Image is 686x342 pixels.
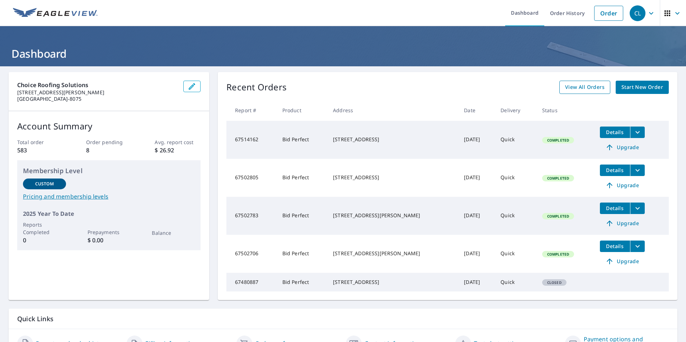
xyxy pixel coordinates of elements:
th: Date [458,100,495,121]
div: [STREET_ADDRESS][PERSON_NAME] [333,212,452,219]
p: Membership Level [23,166,195,176]
div: [STREET_ADDRESS][PERSON_NAME] [333,250,452,257]
span: Upgrade [604,181,640,190]
span: Completed [543,252,573,257]
span: Start New Order [621,83,663,92]
td: Bid Perfect [277,197,327,235]
button: filesDropdownBtn-67502783 [630,203,645,214]
button: detailsBtn-67502706 [600,241,630,252]
p: Prepayments [88,228,131,236]
td: Quick [495,273,536,291]
h1: Dashboard [9,46,677,61]
td: 67514162 [226,121,277,159]
p: Recent Orders [226,81,287,94]
img: EV Logo [13,8,98,19]
p: [GEOGRAPHIC_DATA]-8075 [17,96,178,102]
p: Total order [17,138,63,146]
td: 67502706 [226,235,277,273]
span: Details [604,167,626,174]
td: 67502805 [226,159,277,197]
td: Quick [495,235,536,273]
span: Upgrade [604,143,640,152]
td: [DATE] [458,235,495,273]
p: Order pending [86,138,132,146]
button: detailsBtn-67514162 [600,127,630,138]
p: 583 [17,146,63,155]
th: Delivery [495,100,536,121]
p: [STREET_ADDRESS][PERSON_NAME] [17,89,178,96]
button: filesDropdownBtn-67514162 [630,127,645,138]
button: filesDropdownBtn-67502805 [630,165,645,176]
p: $ 26.92 [155,146,201,155]
button: detailsBtn-67502783 [600,203,630,214]
a: Order [594,6,623,21]
div: [STREET_ADDRESS] [333,174,452,181]
p: Choice Roofing Solutions [17,81,178,89]
p: 8 [86,146,132,155]
a: Pricing and membership levels [23,192,195,201]
span: Completed [543,214,573,219]
p: Account Summary [17,120,201,133]
p: Avg. report cost [155,138,201,146]
td: [DATE] [458,159,495,197]
th: Product [277,100,327,121]
span: Upgrade [604,257,640,266]
td: Quick [495,159,536,197]
p: $ 0.00 [88,236,131,244]
p: 2025 Year To Date [23,209,195,218]
td: Bid Perfect [277,273,327,291]
a: Upgrade [600,256,645,267]
span: Completed [543,138,573,143]
td: [DATE] [458,197,495,235]
a: Upgrade [600,218,645,229]
p: Reports Completed [23,221,66,236]
p: Custom [35,181,54,187]
a: Upgrade [600,142,645,153]
span: Closed [543,280,566,285]
td: 67502783 [226,197,277,235]
span: Details [604,205,626,212]
td: Bid Perfect [277,159,327,197]
button: filesDropdownBtn-67502706 [630,241,645,252]
a: Upgrade [600,180,645,191]
span: Upgrade [604,219,640,228]
span: Details [604,243,626,250]
div: CL [630,5,645,21]
td: Quick [495,197,536,235]
span: Details [604,129,626,136]
p: 0 [23,236,66,244]
span: Completed [543,176,573,181]
td: [DATE] [458,121,495,159]
th: Status [536,100,594,121]
th: Address [327,100,458,121]
span: View All Orders [565,83,605,92]
a: View All Orders [559,81,610,94]
p: Quick Links [17,314,669,323]
td: 67480887 [226,273,277,291]
button: detailsBtn-67502805 [600,165,630,176]
td: [DATE] [458,273,495,291]
div: [STREET_ADDRESS] [333,136,452,143]
td: Bid Perfect [277,235,327,273]
div: [STREET_ADDRESS] [333,279,452,286]
a: Start New Order [616,81,669,94]
th: Report # [226,100,277,121]
td: Quick [495,121,536,159]
p: Balance [152,229,195,237]
td: Bid Perfect [277,121,327,159]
